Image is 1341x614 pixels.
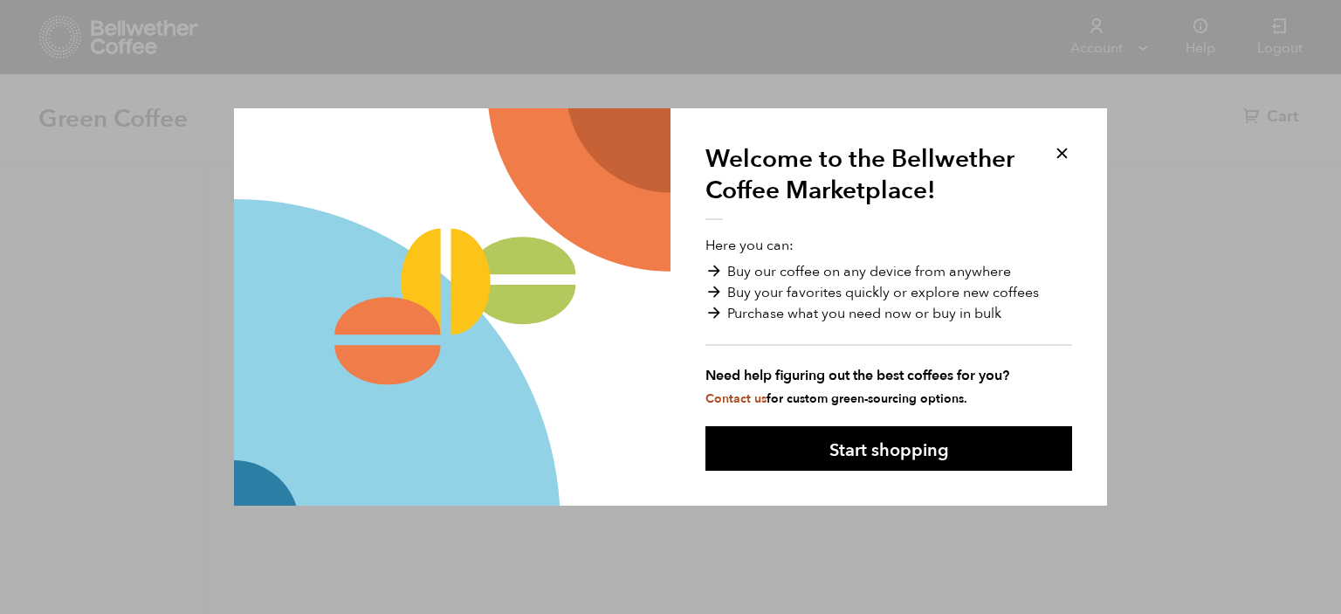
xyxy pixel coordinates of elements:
[705,426,1072,471] button: Start shopping
[705,365,1072,386] strong: Need help figuring out the best coffees for you?
[705,390,967,407] small: for custom green-sourcing options.
[705,143,1028,220] h1: Welcome to the Bellwether Coffee Marketplace!
[705,303,1072,324] li: Purchase what you need now or buy in bulk
[705,261,1072,282] li: Buy our coffee on any device from anywhere
[705,282,1072,303] li: Buy your favorites quickly or explore new coffees
[705,390,767,407] a: Contact us
[705,235,1072,408] p: Here you can:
